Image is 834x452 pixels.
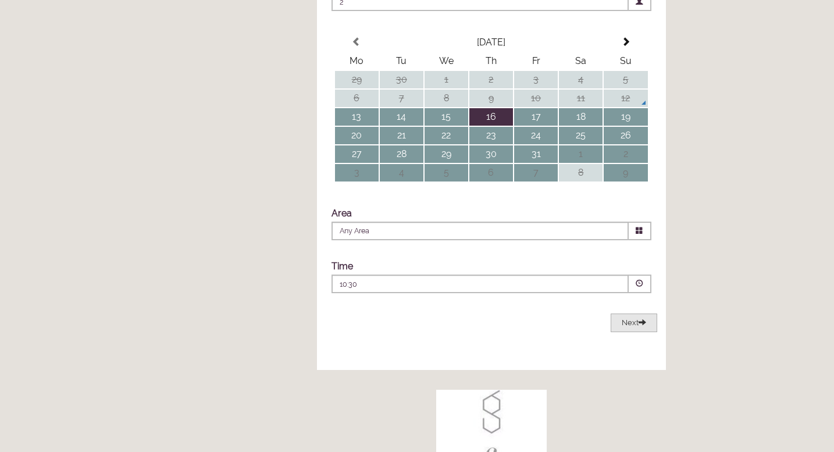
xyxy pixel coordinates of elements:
[514,145,558,163] td: 31
[559,108,603,126] td: 18
[559,52,603,70] th: Sa
[335,90,379,107] td: 6
[604,164,647,181] td: 9
[514,127,558,144] td: 24
[469,52,513,70] th: Th
[559,145,603,163] td: 1
[425,108,468,126] td: 15
[559,164,603,181] td: 8
[514,90,558,107] td: 10
[604,90,647,107] td: 12
[380,145,423,163] td: 28
[604,52,647,70] th: Su
[340,279,550,290] p: 10:30
[425,127,468,144] td: 22
[380,127,423,144] td: 21
[469,127,513,144] td: 23
[469,164,513,181] td: 6
[469,71,513,88] td: 2
[380,108,423,126] td: 14
[469,145,513,163] td: 30
[604,108,647,126] td: 19
[604,127,647,144] td: 26
[425,52,468,70] th: We
[425,90,468,107] td: 8
[352,37,361,47] span: Previous Month
[332,261,353,272] label: Time
[514,71,558,88] td: 3
[604,145,647,163] td: 2
[380,164,423,181] td: 4
[335,145,379,163] td: 27
[469,108,513,126] td: 16
[621,37,630,47] span: Next Month
[425,145,468,163] td: 29
[469,90,513,107] td: 9
[380,34,603,51] th: Select Month
[425,164,468,181] td: 5
[380,52,423,70] th: Tu
[335,164,379,181] td: 3
[559,71,603,88] td: 4
[332,208,352,219] label: Area
[335,52,379,70] th: Mo
[380,71,423,88] td: 30
[611,314,657,333] button: Next
[335,108,379,126] td: 13
[622,318,646,327] span: Next
[380,90,423,107] td: 7
[335,127,379,144] td: 20
[514,108,558,126] td: 17
[425,71,468,88] td: 1
[335,71,379,88] td: 29
[514,52,558,70] th: Fr
[559,90,603,107] td: 11
[514,164,558,181] td: 7
[559,127,603,144] td: 25
[604,71,647,88] td: 5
